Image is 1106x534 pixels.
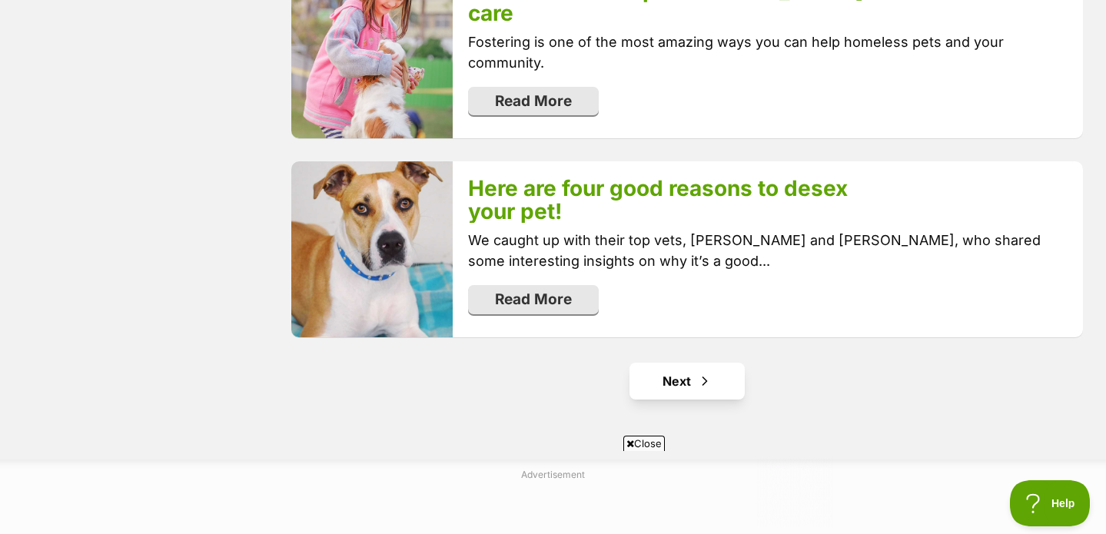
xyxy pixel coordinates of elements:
[623,436,665,451] span: Close
[291,161,453,337] img: tlwy4c5eyahmu2tvpyvi.png
[468,87,599,116] a: Read More
[468,32,1068,73] p: Fostering is one of the most amazing ways you can help homeless pets and your community.
[468,175,848,224] a: Here are four good reasons to desex your pet!
[1010,480,1091,526] iframe: Help Scout Beacon - Open
[274,457,833,526] iframe: Advertisement
[468,285,599,314] a: Read More
[291,363,1083,400] nav: Pagination
[468,230,1068,271] p: We caught up with their top vets, [PERSON_NAME] and [PERSON_NAME], who shared some interesting in...
[629,363,745,400] a: Next page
